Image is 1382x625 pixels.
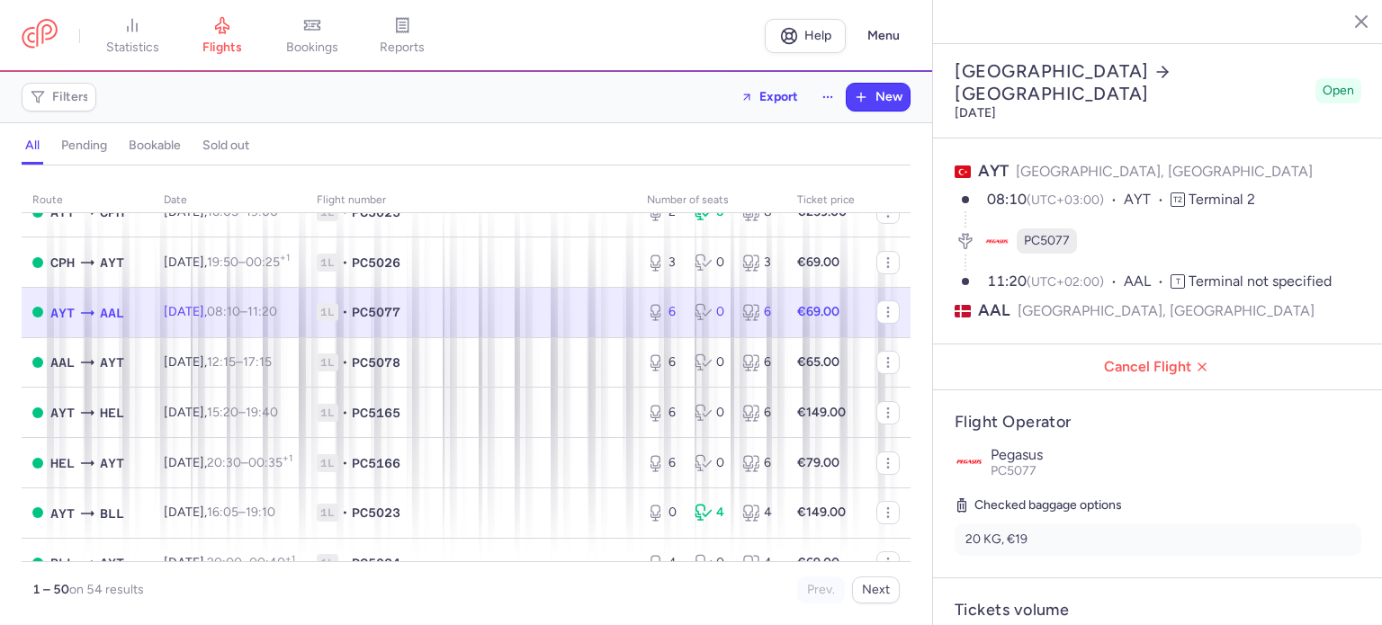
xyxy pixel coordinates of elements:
a: Help [765,19,846,53]
span: – [207,504,275,520]
time: 11:20 [987,272,1027,290]
span: BLL [50,553,75,573]
div: 3 [647,254,680,272]
span: [DATE], [164,204,278,219]
time: 19:10 [246,504,275,520]
strong: €69.00 [797,254,839,270]
span: [DATE], [164,405,278,420]
div: 4 [742,504,776,522]
div: 6 [647,404,680,422]
span: AYT [978,161,1009,181]
span: AYT [50,303,75,323]
time: 20:00 [207,555,242,570]
span: AAL [50,353,75,372]
h4: Tickets volume [955,600,1361,621]
sup: +1 [285,553,295,565]
h4: all [25,138,40,154]
div: 0 [695,404,728,422]
time: 17:15 [243,354,272,370]
th: date [153,187,306,214]
span: PC5023 [352,504,400,522]
span: statistics [106,40,159,56]
span: PC5026 [352,254,400,272]
figure: PC airline logo [984,228,1010,254]
button: New [847,84,910,111]
span: BLL [100,504,124,523]
div: 4 [647,554,680,572]
span: HEL [100,403,124,423]
button: Next [852,576,900,603]
span: AYT [100,453,124,473]
span: (UTC+03:00) [1027,192,1104,208]
span: PC5166 [352,454,400,472]
span: flights [202,40,242,56]
span: bookings [286,40,338,56]
a: CitizenPlane red outlined logo [22,19,58,52]
span: Export [759,90,798,103]
span: • [342,303,348,321]
sup: +1 [283,452,292,464]
h5: Checked baggage options [955,495,1361,516]
h4: bookable [129,138,181,154]
span: AAL [100,303,124,323]
span: AYT [1124,190,1171,210]
button: Filters [22,84,95,111]
span: PC5165 [352,404,400,422]
time: 00:25 [246,254,290,270]
div: 6 [742,303,776,321]
button: Export [729,83,810,112]
time: 08:10 [207,304,240,319]
div: 4 [695,504,728,522]
strong: 1 – 50 [32,582,69,597]
a: flights [177,16,267,56]
div: 6 [647,303,680,321]
a: statistics [87,16,177,56]
span: • [342,554,348,572]
span: PC5078 [352,353,400,371]
sup: +1 [280,252,290,263]
time: [DATE] [955,105,996,121]
h4: pending [61,138,107,154]
span: • [342,353,348,371]
div: 0 [695,454,728,472]
time: 00:35 [248,455,292,470]
time: 12:15 [207,354,236,370]
span: • [342,404,348,422]
time: 16:05 [207,504,238,520]
div: 6 [647,454,680,472]
th: number of seats [636,187,786,214]
strong: €259.00 [797,204,847,219]
div: 0 [695,554,728,572]
span: CPH [50,253,75,272]
li: 20 KG, €19 [955,523,1361,556]
span: [DATE], [164,354,272,370]
span: AYT [50,403,75,423]
span: 1L [317,303,338,321]
strong: €69.00 [797,555,839,570]
span: [GEOGRAPHIC_DATA], [GEOGRAPHIC_DATA] [1016,163,1313,180]
span: [DATE], [164,455,292,470]
span: T [1171,274,1185,289]
span: [DATE], [164,304,277,319]
time: 11:20 [247,304,277,319]
div: 0 [647,504,680,522]
span: PC5077 [352,303,400,321]
span: (UTC+02:00) [1027,274,1104,290]
span: – [207,354,272,370]
span: 1L [317,504,338,522]
th: Flight number [306,187,636,214]
strong: €79.00 [797,455,839,470]
strong: €149.00 [797,504,846,520]
span: – [207,254,290,270]
span: on 54 results [69,582,144,597]
div: 0 [695,353,728,371]
span: – [207,304,277,319]
span: – [207,405,278,420]
time: 19:00 [246,204,278,219]
time: 08:10 [987,191,1027,208]
img: Pegasus logo [955,447,983,476]
span: PC5077 [1024,232,1070,250]
button: Prev. [797,576,845,603]
span: • [342,254,348,272]
button: Menu [857,19,911,53]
